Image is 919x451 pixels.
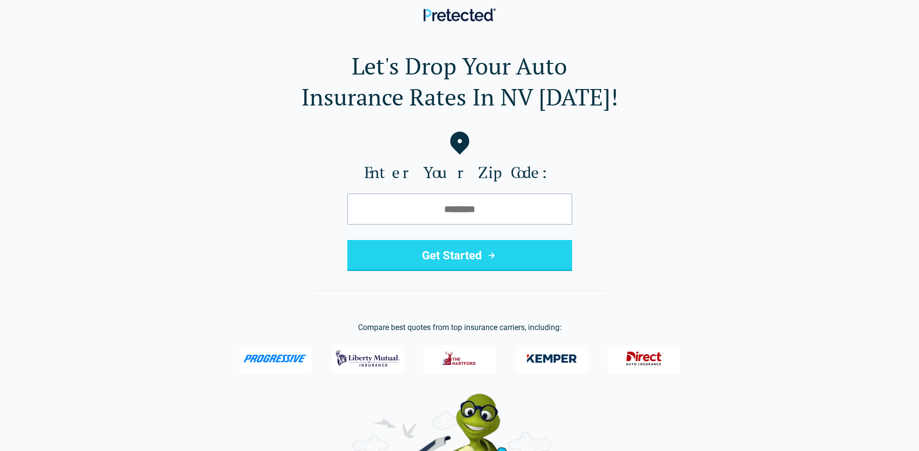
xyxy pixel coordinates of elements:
img: Direct General [620,346,668,371]
img: Kemper [520,346,584,371]
p: Compare best quotes from top insurance carriers, including: [16,322,903,333]
img: Progressive [243,355,308,362]
h1: Let's Drop Your Auto Insurance Rates In NV [DATE]! [16,50,903,112]
img: The Hartford [436,346,483,371]
img: Liberty Mutual [336,346,400,371]
img: Pretected [423,8,496,21]
label: Enter Your Zip Code: [16,163,903,182]
button: Get Started [347,240,572,271]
